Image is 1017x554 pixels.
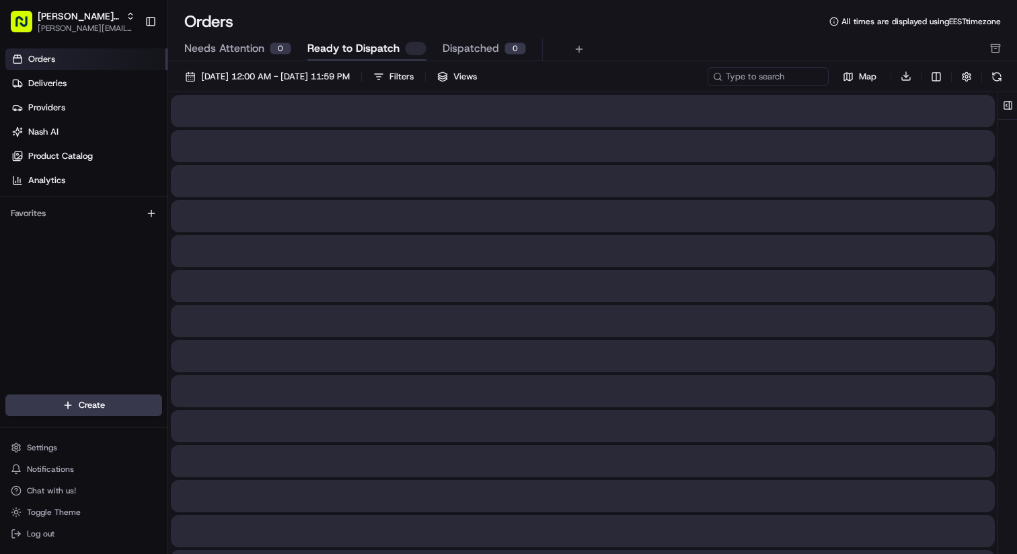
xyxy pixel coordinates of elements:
[119,209,147,219] span: [DATE]
[5,73,167,94] a: Deliveries
[179,67,356,86] button: [DATE] 12:00 AM - [DATE] 11:59 PM
[987,67,1006,86] button: Refresh
[28,129,52,153] img: 1755196953914-cd9d9cba-b7f7-46ee-b6f5-75ff69acacf5
[27,464,74,475] span: Notifications
[27,485,76,496] span: Chat with us!
[5,145,167,167] a: Product Catalog
[389,71,414,83] div: Filters
[307,40,400,57] span: Ready to Dispatch
[28,150,93,162] span: Product Catalog
[504,42,526,55] div: 0
[5,121,167,143] a: Nash AI
[229,133,245,149] button: Start new chat
[201,71,350,83] span: [DATE] 12:00 AM - [DATE] 11:59 PM
[5,503,162,522] button: Toggle Theme
[61,142,185,153] div: We're available if you need us!
[38,23,135,34] button: [PERSON_NAME][EMAIL_ADDRESS][DOMAIN_NAME]
[28,77,67,90] span: Deliveries
[28,126,59,138] span: Nash AI
[114,302,124,313] div: 💻
[127,301,216,314] span: API Documentation
[431,67,483,86] button: Views
[134,334,163,344] span: Pylon
[5,524,162,543] button: Log out
[5,203,162,224] div: Favorites
[5,5,139,38] button: [PERSON_NAME]'s Bistro[PERSON_NAME][EMAIL_ADDRESS][DOMAIN_NAME]
[5,481,162,500] button: Chat with us!
[367,67,420,86] button: Filters
[5,48,167,70] a: Orders
[5,394,162,416] button: Create
[38,9,120,23] button: [PERSON_NAME]'s Bistro
[184,40,264,57] span: Needs Attention
[270,42,291,55] div: 0
[42,209,109,219] span: [PERSON_NAME]
[13,54,245,75] p: Welcome 👋
[61,129,221,142] div: Start new chat
[108,296,221,320] a: 💻API Documentation
[13,175,86,186] div: Past conversations
[708,67,829,86] input: Type to search
[184,11,233,32] h1: Orders
[95,333,163,344] a: Powered byPylon
[27,301,103,314] span: Knowledge Base
[859,71,876,83] span: Map
[841,16,1001,27] span: All times are displayed using EEST timezone
[5,460,162,479] button: Notifications
[27,209,38,220] img: 1736555255976-a54dd68f-1ca7-489b-9aae-adbdc363a1c4
[13,302,24,313] div: 📗
[443,40,499,57] span: Dispatched
[453,71,477,83] span: Views
[209,172,245,188] button: See all
[5,170,167,191] a: Analytics
[834,69,885,85] button: Map
[112,209,116,219] span: •
[5,438,162,457] button: Settings
[28,53,55,65] span: Orders
[79,399,105,411] span: Create
[13,196,35,217] img: Liam S.
[8,296,108,320] a: 📗Knowledge Base
[13,129,38,153] img: 1736555255976-a54dd68f-1ca7-489b-9aae-adbdc363a1c4
[28,102,65,114] span: Providers
[52,245,79,256] span: [DATE]
[35,87,222,101] input: Clear
[5,97,167,118] a: Providers
[13,13,40,40] img: Nash
[44,245,49,256] span: •
[27,528,54,539] span: Log out
[27,442,57,453] span: Settings
[28,174,65,186] span: Analytics
[27,507,81,518] span: Toggle Theme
